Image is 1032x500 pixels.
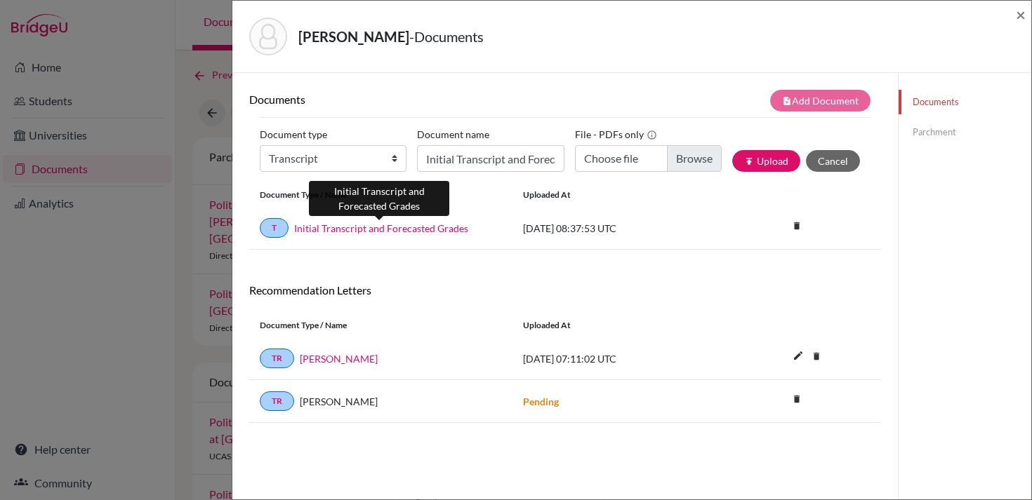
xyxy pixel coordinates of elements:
a: Documents [899,90,1031,114]
button: Close [1016,6,1026,23]
div: Uploaded at [512,189,723,201]
label: File - PDFs only [575,123,657,145]
div: Document Type / Name [249,189,512,201]
h6: Recommendation Letters [249,283,881,297]
button: edit [786,346,810,367]
div: Initial Transcript and Forecasted Grades [309,181,449,216]
div: Uploaded at [512,319,723,332]
strong: Pending [523,396,559,407]
i: delete [786,388,807,410]
a: Initial Transcript and Forecasted Grades [294,221,468,236]
i: publish [744,156,754,166]
label: Document type [260,123,327,145]
a: delete [786,217,807,236]
a: TR [260,391,294,411]
button: Cancel [806,150,860,172]
span: - Documents [409,28,484,45]
h6: Documents [249,93,565,106]
label: Document name [417,123,489,145]
span: × [1016,4,1026,25]
a: delete [786,391,807,410]
button: publishUpload [732,150,800,172]
a: T [260,218,289,238]
div: [DATE] 08:37:53 UTC [512,221,723,236]
span: [DATE] 07:11:02 UTC [523,353,616,365]
a: TR [260,349,294,368]
button: note_addAdd Document [770,90,871,112]
i: edit [787,344,809,367]
a: [PERSON_NAME] [300,351,378,366]
div: Document Type / Name [249,319,512,332]
i: note_add [782,96,792,106]
span: [PERSON_NAME] [300,394,378,409]
i: delete [786,215,807,236]
strong: [PERSON_NAME] [298,28,409,45]
a: delete [806,348,827,367]
a: Parchment [899,120,1031,144]
i: delete [806,346,827,367]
